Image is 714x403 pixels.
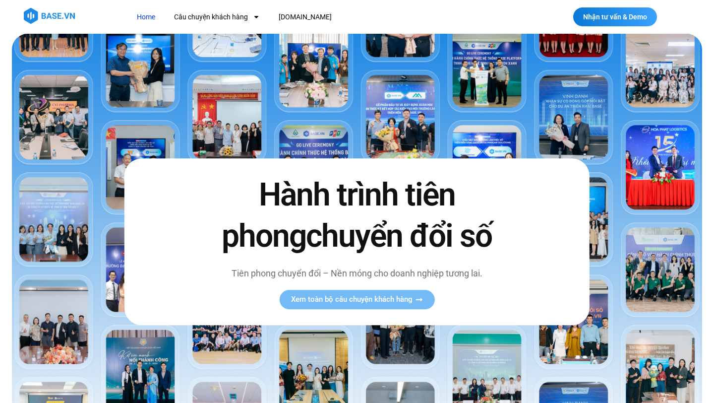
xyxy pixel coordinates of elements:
[573,7,657,26] a: Nhận tư vấn & Demo
[583,13,647,20] span: Nhận tư vấn & Demo
[279,290,434,309] a: Xem toàn bộ câu chuyện khách hàng
[201,174,513,257] h2: Hành trình tiên phong
[306,217,492,255] span: chuyển đổi số
[129,8,510,26] nav: Menu
[201,267,513,280] p: Tiên phong chuyển đổi – Nền móng cho doanh nghiệp tương lai.
[271,8,339,26] a: [DOMAIN_NAME]
[129,8,163,26] a: Home
[167,8,267,26] a: Câu chuyện khách hàng
[291,296,413,303] span: Xem toàn bộ câu chuyện khách hàng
